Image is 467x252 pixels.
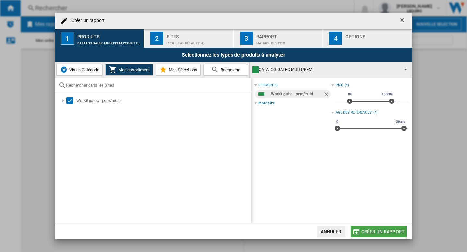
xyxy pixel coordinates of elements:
[336,83,343,88] div: Prix
[105,64,153,76] button: Mon assortiment
[60,66,68,74] img: wiser-icon-blue.png
[68,18,105,24] h4: Créer un rapport
[167,38,231,45] div: Profil par défaut (14)
[335,119,339,124] span: 0
[256,38,320,45] div: Matrice des prix
[167,31,231,38] div: Sites
[336,110,372,115] div: Age des références
[323,29,412,48] button: 4 Options
[55,29,144,48] button: 1 Produits CATALOG GALEC MULTI/PEM:Workit galec - pem/multi
[68,67,99,72] span: Vision Catégorie
[61,32,74,45] div: 1
[66,97,76,104] md-checkbox: Select
[399,17,407,25] ng-md-icon: getI18NText('BUTTONS.CLOSE_DIALOG')
[167,67,197,72] span: Mes Sélections
[56,64,103,76] button: Vision Catégorie
[258,83,277,88] div: segments
[117,67,150,72] span: Mon assortiment
[55,48,412,62] div: Selectionnez les types de produits à analyser
[66,83,248,88] input: Rechercher dans les Sites
[271,90,323,98] div: Workit galec - pem/multi
[258,101,275,106] div: Marques
[219,67,240,72] span: Recherche
[203,64,248,76] button: Recherche
[76,97,250,104] div: Workit galec - pem/multi
[347,92,353,97] span: 0€
[256,31,320,38] div: Rapport
[329,32,342,45] div: 4
[145,29,234,48] button: 2 Sites Profil par défaut (14)
[381,92,394,97] span: 10000€
[150,32,163,45] div: 2
[396,14,409,27] button: getI18NText('BUTTONS.CLOSE_DIALOG')
[240,32,253,45] div: 3
[156,64,201,76] button: Mes Sélections
[395,119,406,124] span: 30 ans
[345,31,409,38] div: Options
[351,226,407,237] button: Créer un rapport
[234,29,323,48] button: 3 Rapport Matrice des prix
[323,91,331,99] ng-md-icon: Retirer
[77,31,141,38] div: Produits
[361,229,405,234] span: Créer un rapport
[77,38,141,45] div: CATALOG GALEC MULTI/PEM:Workit galec - pem/multi
[317,226,345,237] button: Annuler
[252,65,399,74] div: CATALOG GALEC MULTI/PEM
